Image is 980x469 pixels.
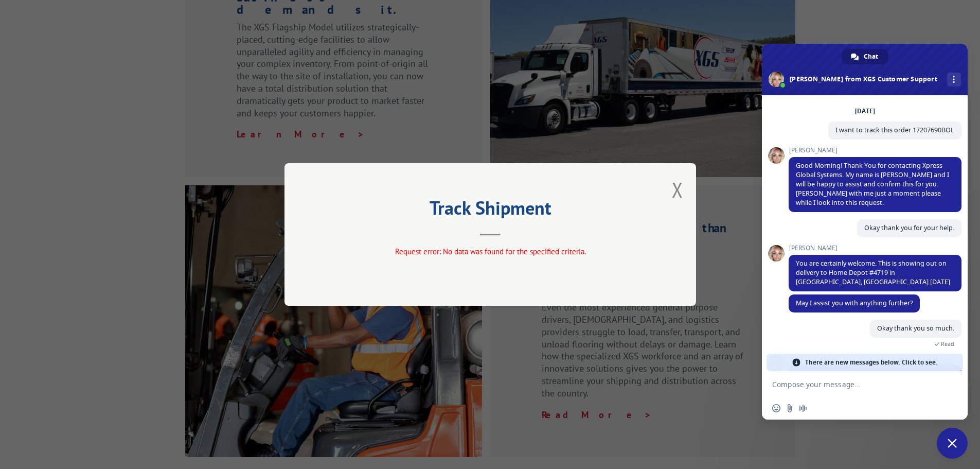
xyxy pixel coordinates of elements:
span: You are certainly welcome. This is showing out on delivery to Home Depot #4719 in [GEOGRAPHIC_DAT... [796,259,950,286]
span: Good Morning! Thank You for contacting Xpress Global Systems. My name is [PERSON_NAME] and I will... [796,161,949,207]
div: Close chat [937,428,968,459]
span: Read [941,340,954,348]
textarea: Compose your message... [772,380,935,389]
span: Insert an emoji [772,404,780,412]
span: Okay thank you so much. [877,324,954,333]
span: Okay thank you for your help. [864,223,954,232]
span: [PERSON_NAME] [789,147,961,154]
span: Chat [864,49,878,64]
span: Audio message [799,404,807,412]
div: [DATE] [855,108,875,114]
h2: Track Shipment [336,201,645,220]
span: There are new messages below. Click to see. [805,354,937,371]
span: [PERSON_NAME] [789,245,961,252]
div: Chat [842,49,888,64]
div: More channels [947,73,961,86]
span: I want to track this order 17207690BOL [835,126,954,134]
span: Send a file [786,404,794,412]
button: Close modal [672,176,683,203]
span: Request error: No data was found for the specified criteria. [395,247,585,256]
span: May I assist you with anything further? [796,299,913,307]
